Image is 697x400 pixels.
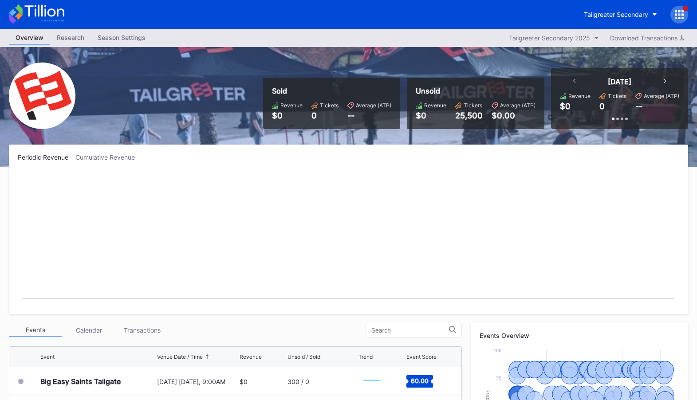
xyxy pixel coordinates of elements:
text: 75 [496,375,501,380]
img: Tailgreeter_Secondary.png [9,63,75,129]
div: $0 [560,102,571,111]
div: Sold [272,86,391,95]
div: Revenue [240,353,262,360]
div: $0 [240,378,248,385]
div: $0.00 [492,111,536,120]
div: 25,500 [455,111,483,120]
div: Revenue [424,102,446,109]
div: Average (ATP) [356,102,391,109]
div: Trend [358,353,373,360]
a: Overview [9,31,50,45]
div: Tickets [320,102,339,109]
div: $0 [416,111,446,120]
div: Tailgreeter Secondary 2025 [509,34,590,42]
div: Venue Date / Time [157,353,203,360]
div: Cumulative Revenue [75,153,142,161]
div: Revenue [280,102,303,109]
div: Transactions [115,323,169,337]
div: Tickets [608,93,626,99]
div: Average (ATP) [500,102,536,109]
a: Research [50,31,91,45]
div: Unsold [416,86,536,95]
div: Calendar [62,323,115,337]
div: Big Easy Saints Tailgate [40,377,121,386]
div: Research [50,31,91,44]
div: 300 / 0 [287,378,309,385]
div: $0 [272,111,303,120]
div: Events [9,323,62,337]
a: Season Settings [91,31,152,45]
div: 0 [599,102,605,111]
div: Tailgreeter Secondary [584,11,648,18]
div: Season Settings [91,31,152,44]
div: [DATE] [608,77,631,86]
button: Tailgreeter Secondary 2025 [504,32,603,44]
div: Download Transactions [610,34,684,42]
svg: Chart title [358,370,385,392]
div: Unsold / Sold [287,353,320,360]
div: Revenue [568,93,591,99]
input: Search [371,327,449,334]
div: [DATE] [DATE], 9:00AM [157,378,237,385]
text: 60.00 [411,377,429,384]
div: -- [347,111,391,120]
div: Average (ATP) [644,93,679,99]
div: 0 [311,111,339,120]
div: Event [40,353,55,360]
div: -- [635,102,642,111]
button: Tailgreeter Secondary [577,6,664,23]
div: Periodic Revenue [18,153,75,161]
svg: Chart title [18,172,679,305]
button: Download Transactions [606,32,688,44]
text: 100 [494,348,501,353]
div: Tickets [464,102,482,109]
div: Events Overview [480,332,679,339]
div: Event Score [406,353,437,360]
